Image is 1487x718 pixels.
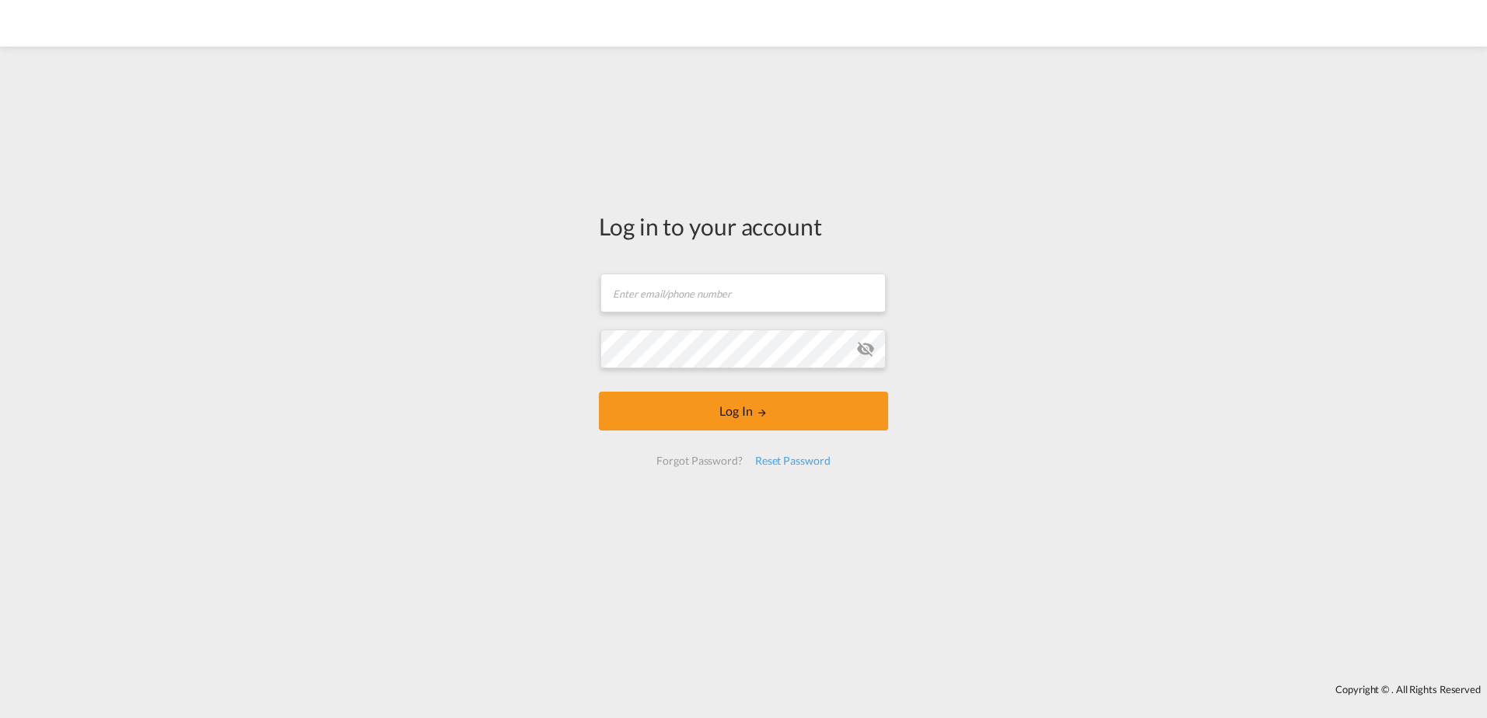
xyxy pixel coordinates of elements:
div: Forgot Password? [650,447,748,475]
input: Enter email/phone number [600,274,886,312]
md-icon: icon-eye-off [856,340,875,358]
div: Reset Password [749,447,837,475]
button: LOGIN [599,392,888,430]
div: Log in to your account [599,210,888,242]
